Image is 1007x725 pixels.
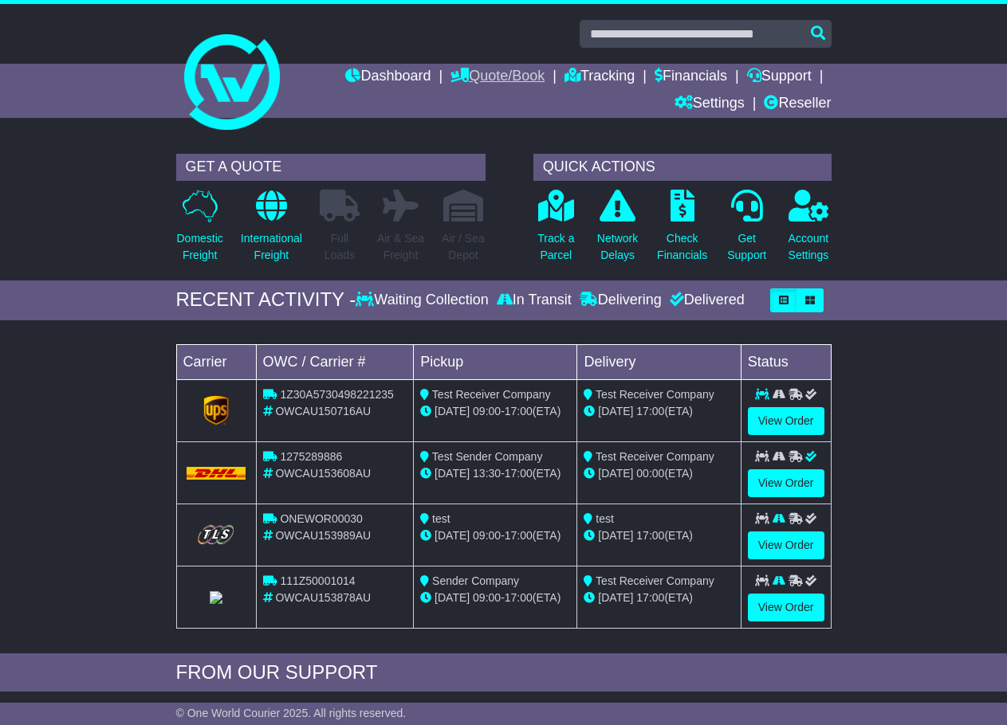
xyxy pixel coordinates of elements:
[747,64,812,91] a: Support
[177,230,223,264] p: Domestic Freight
[176,189,224,272] a: DomesticFreight
[584,403,734,420] div: (ETA)
[275,405,371,417] span: OWCAU150716AU
[505,529,533,542] span: 17:00
[596,574,714,587] span: Test Receiver Company
[576,292,666,309] div: Delivering
[435,529,470,542] span: [DATE]
[442,230,485,264] p: Air / Sea Depot
[241,230,302,264] p: International Freight
[636,467,664,480] span: 00:00
[435,591,470,604] span: [DATE]
[598,467,633,480] span: [DATE]
[505,405,533,417] span: 17:00
[280,512,362,525] span: ONEWOR00030
[493,292,576,309] div: In Transit
[275,591,371,604] span: OWCAU153878AU
[505,591,533,604] span: 17:00
[584,590,734,606] div: (ETA)
[240,189,303,272] a: InternationalFreight
[435,405,470,417] span: [DATE]
[584,527,734,544] div: (ETA)
[187,522,246,547] img: GetCarrierServiceLogo
[789,230,829,264] p: Account Settings
[473,467,501,480] span: 13:30
[200,394,232,426] img: UPS.png
[176,707,407,719] span: © One World Courier 2025. All rights reserved.
[741,344,831,379] td: Status
[596,450,714,463] span: Test Receiver Company
[473,405,501,417] span: 09:00
[657,230,707,264] p: Check Financials
[598,529,633,542] span: [DATE]
[432,388,551,401] span: Test Receiver Company
[533,154,832,181] div: QUICK ACTIONS
[176,344,256,379] td: Carrier
[598,591,633,604] span: [DATE]
[275,529,371,542] span: OWCAU153989AU
[187,467,246,480] img: DHL.png
[432,574,519,587] span: Sender Company
[356,292,492,309] div: Waiting Collection
[636,405,664,417] span: 17:00
[420,590,570,606] div: - (ETA)
[655,64,727,91] a: Financials
[726,189,767,272] a: GetSupport
[473,591,501,604] span: 09:00
[748,531,824,559] a: View Order
[598,405,633,417] span: [DATE]
[636,591,664,604] span: 17:00
[420,465,570,482] div: - (ETA)
[473,529,501,542] span: 09:00
[345,64,431,91] a: Dashboard
[584,465,734,482] div: (ETA)
[280,450,342,463] span: 1275289886
[450,64,545,91] a: Quote/Book
[764,91,831,118] a: Reseller
[176,661,832,684] div: FROM OUR SUPPORT
[176,154,486,181] div: GET A QUOTE
[432,450,543,463] span: Test Sender Company
[435,467,470,480] span: [DATE]
[210,591,222,604] img: StarTrack.png
[275,467,371,480] span: OWCAU153608AU
[176,288,356,312] div: RECENT ACTIVITY -
[505,467,533,480] span: 17:00
[788,189,830,272] a: AccountSettings
[537,230,574,264] p: Track a Parcel
[256,344,414,379] td: OWC / Carrier #
[432,512,450,525] span: test
[280,574,355,587] span: 111Z50001014
[577,344,741,379] td: Delivery
[656,189,708,272] a: CheckFinancials
[420,527,570,544] div: - (ETA)
[596,189,639,272] a: NetworkDelays
[280,388,393,401] span: 1Z30A5730498221235
[596,512,614,525] span: test
[666,292,745,309] div: Delivered
[564,64,635,91] a: Tracking
[320,230,360,264] p: Full Loads
[377,230,424,264] p: Air & Sea Freight
[748,594,824,621] a: View Order
[420,403,570,420] div: - (ETA)
[748,407,824,435] a: View Order
[636,529,664,542] span: 17:00
[727,230,766,264] p: Get Support
[597,230,638,264] p: Network Delays
[414,344,577,379] td: Pickup
[748,469,824,497] a: View Order
[596,388,714,401] span: Test Receiver Company
[675,91,745,118] a: Settings
[537,189,575,272] a: Track aParcel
